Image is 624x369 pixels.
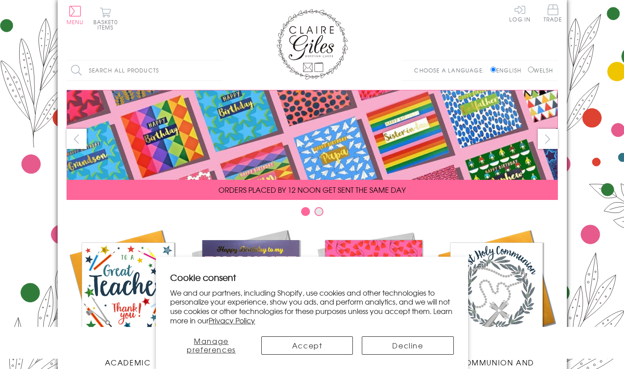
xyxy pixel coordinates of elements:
[214,60,223,81] input: Search
[218,184,406,195] span: ORDERS PLACED BY 12 NOON GET SENT THE SAME DAY
[312,227,435,368] a: Birthdays
[301,207,310,216] button: Carousel Page 1 (Current Slide)
[67,129,87,149] button: prev
[538,129,558,149] button: next
[276,9,348,80] img: Claire Giles Greetings Cards
[105,357,151,368] span: Academic
[67,227,189,368] a: Academic
[544,4,562,24] a: Trade
[93,7,118,30] button: Basket0 items
[67,60,223,81] input: Search all products
[261,336,353,355] button: Accept
[528,66,553,74] label: Welsh
[490,66,526,74] label: English
[170,336,252,355] button: Manage preferences
[490,67,496,72] input: English
[67,18,84,26] span: Menu
[209,315,255,326] a: Privacy Policy
[170,271,454,284] h2: Cookie consent
[314,207,323,216] button: Carousel Page 2
[170,288,454,325] p: We and our partners, including Shopify, use cookies and other technologies to personalize your ex...
[528,67,534,72] input: Welsh
[97,18,118,31] span: 0 items
[509,4,531,22] a: Log In
[362,336,453,355] button: Decline
[67,207,558,221] div: Carousel Pagination
[67,6,84,25] button: Menu
[187,335,236,355] span: Manage preferences
[414,66,489,74] p: Choose a language:
[544,4,562,22] span: Trade
[189,227,312,368] a: New Releases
